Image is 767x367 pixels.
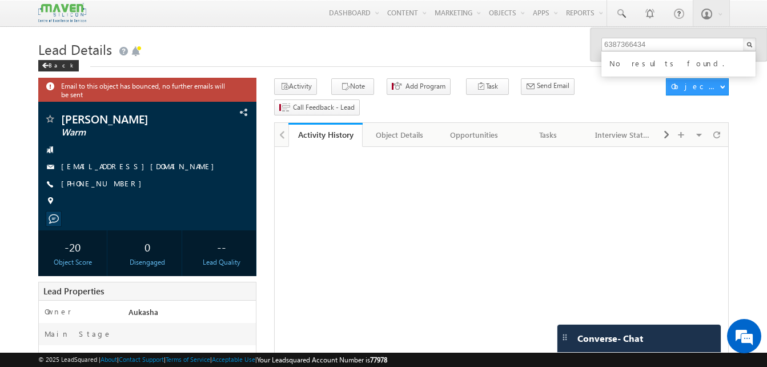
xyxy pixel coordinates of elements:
[45,329,112,339] label: Main Stage
[190,236,253,257] div: --
[119,356,164,363] a: Contact Support
[43,285,104,297] span: Lead Properties
[257,356,387,364] span: Your Leadsquared Account Number is
[331,78,374,95] button: Note
[607,55,760,70] div: No results found.
[38,59,85,69] a: Back
[288,123,363,147] a: Activity History
[212,356,255,363] a: Acceptable Use
[512,123,586,147] a: Tasks
[38,3,86,23] img: Custom Logo
[274,99,360,116] button: Call Feedback - Lead
[61,81,227,99] span: Email to this object has bounced, no further emails will be sent
[116,236,179,257] div: 0
[405,81,445,91] span: Add Program
[41,236,104,257] div: -20
[577,333,643,344] span: Converse - Chat
[521,78,575,95] button: Send Email
[38,354,387,365] span: © 2025 LeadSquared | | | | |
[116,257,179,268] div: Disengaged
[595,128,650,142] div: Interview Status
[61,127,195,138] span: Warm
[537,81,569,91] span: Send Email
[447,128,501,142] div: Opportunities
[41,257,104,268] div: Object Score
[297,129,354,140] div: Activity History
[61,178,147,190] span: [PHONE_NUMBER]
[128,307,158,317] span: Aukasha
[126,351,256,367] div: DVcon
[61,113,195,125] span: [PERSON_NAME]
[61,161,220,173] span: [EMAIL_ADDRESS][DOMAIN_NAME]
[101,356,117,363] a: About
[190,257,253,268] div: Lead Quality
[560,333,569,342] img: carter-drag
[363,123,437,147] a: Object Details
[666,78,729,95] button: Object Actions
[45,306,71,317] label: Owner
[38,60,79,71] div: Back
[466,78,509,95] button: Task
[38,40,112,58] span: Lead Details
[601,38,756,51] input: Search Objects
[671,81,720,91] div: Object Actions
[166,356,210,363] a: Terms of Service
[293,102,355,113] span: Call Feedback - Lead
[370,356,387,364] span: 77978
[586,123,660,147] a: Interview Status
[437,123,512,147] a: Opportunities
[521,128,576,142] div: Tasks
[372,128,427,142] div: Object Details
[274,78,317,95] button: Activity
[387,78,451,95] button: Add Program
